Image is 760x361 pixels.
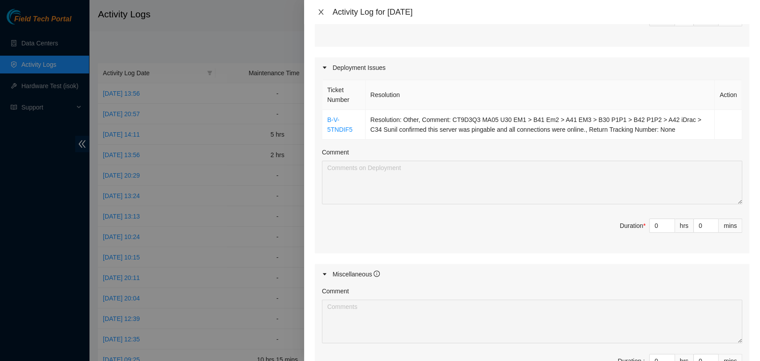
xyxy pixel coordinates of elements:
button: Close [315,8,327,16]
span: caret-right [322,272,327,277]
label: Comment [322,147,349,157]
div: Miscellaneous info-circle [315,264,749,284]
div: mins [719,219,742,233]
div: Miscellaneous [333,269,380,279]
span: close [317,8,325,16]
label: Comment [322,286,349,296]
textarea: Comment [322,161,742,204]
span: caret-right [322,65,327,70]
div: Activity Log for [DATE] [333,7,749,17]
th: Ticket Number [322,80,366,110]
div: hrs [675,219,694,233]
th: Action [715,80,742,110]
th: Resolution [366,80,715,110]
span: info-circle [374,271,380,277]
div: Deployment Issues [315,57,749,78]
div: Duration [620,221,646,231]
td: Resolution: Other, Comment: CT9D3Q3 MA05 U30 EM1 > B41 Em2 > A41 EM3 > B30 P1P1 > B42 P1P2 > A42 ... [366,110,715,140]
a: B-V-5TNDIF5 [327,116,353,133]
textarea: Comment [322,300,742,343]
